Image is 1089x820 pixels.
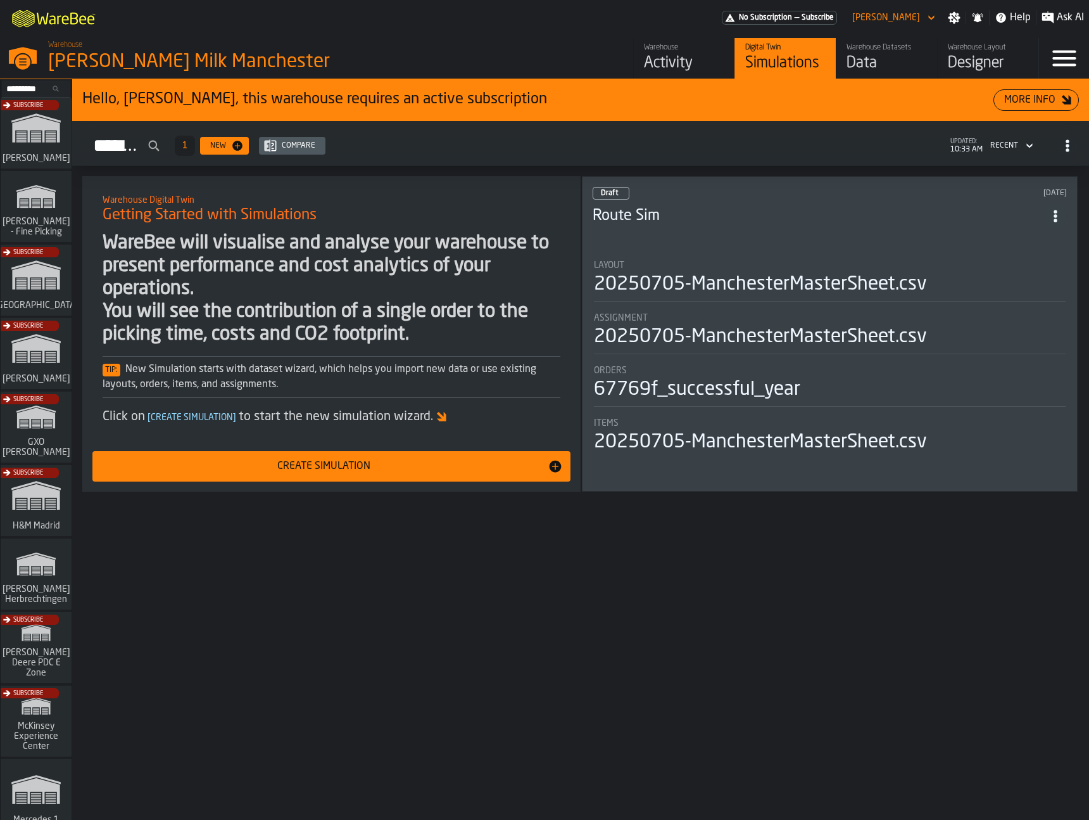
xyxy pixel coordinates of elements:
[948,43,1028,52] div: Warehouse Layout
[594,313,1066,323] div: Title
[745,53,826,74] div: Simulations
[145,413,239,422] span: Create Simulation
[601,189,619,197] span: Draft
[594,366,627,376] span: Orders
[594,366,1066,376] div: Title
[182,141,187,150] span: 1
[1,318,72,392] a: link-to-/wh/i/1653e8cc-126b-480f-9c47-e01e76aa4a88/simulations
[205,141,231,150] div: New
[594,418,1066,428] div: Title
[103,232,560,346] div: WareBee will visualise and analyse your warehouse to present performance and cost analytics of yo...
[48,51,390,74] div: [PERSON_NAME] Milk Manchester
[13,249,43,256] span: Subscribe
[985,138,1036,153] div: DropdownMenuValue-4
[1,245,72,318] a: link-to-/wh/i/b5402f52-ce28-4f27-b3d4-5c6d76174849/simulations
[1,539,72,612] a: link-to-/wh/i/f0a6b354-7883-413a-84ff-a65eb9c31f03/simulations
[48,41,82,49] span: Warehouse
[594,378,800,401] div: 67769f_successful_year
[103,408,560,426] div: Click on to start the new simulation wizard.
[13,102,43,109] span: Subscribe
[593,248,1067,456] section: card-SimulationDashboardCard-draft
[795,13,799,22] span: —
[1,686,72,759] a: link-to-/wh/i/99265d59-bd42-4a33-a5fd-483dee362034/simulations
[594,260,624,271] span: Layout
[993,89,1079,111] button: button-More Info
[72,79,1089,121] div: ItemListCard-
[170,136,200,156] div: ButtonLoadMore-Load More-Prev-First-Last
[937,38,1038,79] a: link-to-/wh/i/b09612b5-e9f1-4a3a-b0a4-784729d61419/designer
[103,193,560,205] h2: Sub Title
[148,413,151,422] span: [
[950,138,983,145] span: updated:
[966,11,989,24] label: button-toggle-Notifications
[13,690,43,697] span: Subscribe
[850,189,1067,198] div: Updated: 7/11/2025, 11:51:05 AM Created: 7/11/2025, 11:39:17 AM
[950,145,983,154] span: 10:33 AM
[847,10,938,25] div: DropdownMenuValue-Patrick Blitz
[582,176,1078,492] div: ItemListCard-DashboardItemContainer
[948,53,1028,74] div: Designer
[943,11,966,24] label: button-toggle-Settings
[259,137,325,155] button: button-Compare
[1,612,72,686] a: link-to-/wh/i/9d85c013-26f4-4c06-9c7d-6d35b33af13a/simulations
[594,366,1066,407] div: stat-Orders
[103,205,317,226] span: Getting Started with Simulations
[594,431,927,454] div: 20250705-ManchesterMasterSheet.csv
[92,186,570,232] div: title-Getting Started with Simulations
[847,53,927,74] div: Data
[1036,10,1089,25] label: button-toggle-Ask AI
[594,260,1066,302] div: stat-Layout
[13,396,43,403] span: Subscribe
[990,10,1036,25] label: button-toggle-Help
[1,171,72,245] a: link-to-/wh/i/48cbecf7-1ea2-4bc9-a439-03d5b66e1a58/simulations
[233,413,236,422] span: ]
[802,13,834,22] span: Subscribe
[100,459,548,474] div: Create Simulation
[92,451,570,482] button: button-Create Simulation
[734,38,836,79] a: link-to-/wh/i/b09612b5-e9f1-4a3a-b0a4-784729d61419/simulations
[594,273,927,296] div: 20250705-ManchesterMasterSheet.csv
[990,141,1018,150] div: DropdownMenuValue-4
[594,418,619,428] span: Items
[13,617,43,624] span: Subscribe
[13,323,43,330] span: Subscribe
[103,362,560,392] div: New Simulation starts with dataset wizard, which helps you import new data or use existing layout...
[277,141,320,150] div: Compare
[745,43,826,52] div: Digital Twin
[1,465,72,539] a: link-to-/wh/i/0438fb8c-4a97-4a5b-bcc6-2889b6922db0/simulations
[594,313,648,323] span: Assignment
[593,206,1044,226] h3: Route Sim
[82,89,993,110] div: Hello, [PERSON_NAME], this warehouse requires an active subscription
[644,43,724,52] div: Warehouse
[594,313,1066,354] div: stat-Assignment
[103,364,120,376] span: Tip:
[847,43,927,52] div: Warehouse Datasets
[1057,10,1084,25] span: Ask AI
[1010,10,1031,25] span: Help
[999,93,1061,108] div: More Info
[594,260,1066,271] div: Title
[72,121,1089,166] h2: button-Simulations
[594,326,927,349] div: 20250705-ManchesterMasterSheet.csv
[82,176,581,492] div: ItemListCard-
[1039,38,1089,79] label: button-toggle-Menu
[852,13,920,23] div: DropdownMenuValue-Patrick Blitz
[1,98,72,171] a: link-to-/wh/i/72fe6713-8242-4c3c-8adf-5d67388ea6d5/simulations
[739,13,792,22] span: No Subscription
[13,470,43,477] span: Subscribe
[594,418,1066,454] div: stat-Items
[644,53,724,74] div: Activity
[1,392,72,465] a: link-to-/wh/i/baca6aa3-d1fc-43c0-a604-2a1c9d5db74d/simulations
[836,38,937,79] a: link-to-/wh/i/b09612b5-e9f1-4a3a-b0a4-784729d61419/data
[593,187,629,200] div: status-0 2
[633,38,734,79] a: link-to-/wh/i/b09612b5-e9f1-4a3a-b0a4-784729d61419/feed/
[722,11,837,25] div: Menu Subscription
[200,137,249,155] button: button-New
[722,11,837,25] a: link-to-/wh/i/b09612b5-e9f1-4a3a-b0a4-784729d61419/pricing/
